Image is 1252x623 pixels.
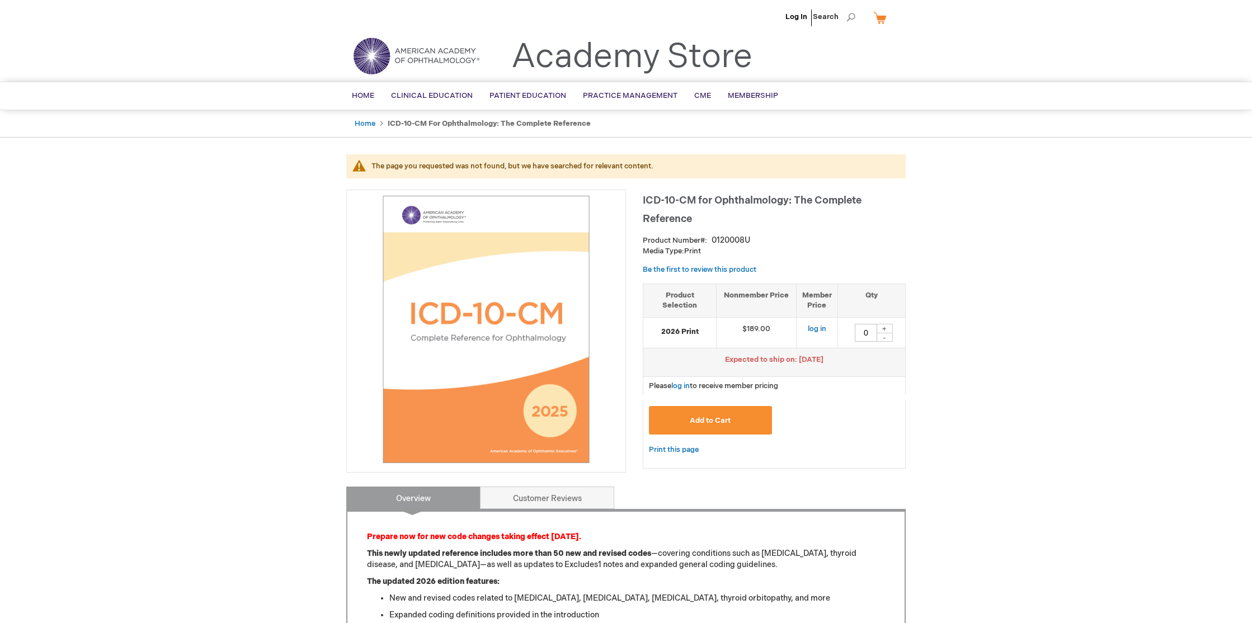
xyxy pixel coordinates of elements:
div: The page you requested was not found, but we have searched for relevant content. [371,161,895,172]
strong: 2026 Print [649,327,710,337]
span: Practice Management [583,91,677,100]
div: 0120008U [712,235,750,246]
span: Add to Cart [690,416,731,425]
span: Home [352,91,374,100]
button: Add to Cart [649,406,772,435]
th: Product Selection [643,284,717,317]
span: Expected to ship on: [DATE] [725,355,823,364]
a: Be the first to review this product [643,265,756,274]
input: Qty [855,324,877,342]
strong: Prepare now for new code changes taking effect [DATE]. [367,532,581,541]
div: - [876,333,893,342]
span: Search [813,6,855,28]
th: Nonmember Price [717,284,797,317]
th: Qty [837,284,905,317]
strong: Product Number [643,236,707,245]
td: $189.00 [717,317,797,348]
img: ICD-10-CM for Ophthalmology: The Complete Reference [352,196,620,463]
span: ICD-10-CM for Ophthalmology: The Complete Reference [643,195,862,225]
a: Home [355,119,375,128]
a: log in [671,381,690,390]
strong: This newly updated reference includes more than 50 new and revised codes [367,549,651,558]
div: + [876,324,893,333]
strong: ICD-10-CM for Ophthalmology: The Complete Reference [388,119,591,128]
a: Customer Reviews [480,487,614,509]
th: Member Price [796,284,837,317]
strong: The updated 2026 edition features: [367,577,500,586]
p: —covering conditions such as [MEDICAL_DATA], thyroid disease, and [MEDICAL_DATA]—as well as updat... [367,548,885,570]
strong: Media Type: [643,247,684,256]
a: Print this page [649,443,699,457]
a: Academy Store [511,37,752,77]
li: New and revised codes related to [MEDICAL_DATA], [MEDICAL_DATA], [MEDICAL_DATA], thyroid orbitopa... [389,593,885,604]
span: Patient Education [489,91,566,100]
span: CME [694,91,711,100]
span: Clinical Education [391,91,473,100]
a: Overview [346,487,481,509]
a: Log In [785,12,807,21]
a: log in [808,324,826,333]
span: Membership [728,91,778,100]
li: Expanded coding definitions provided in the introduction [389,610,885,621]
span: Please to receive member pricing [649,381,778,390]
p: Print [643,246,906,257]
